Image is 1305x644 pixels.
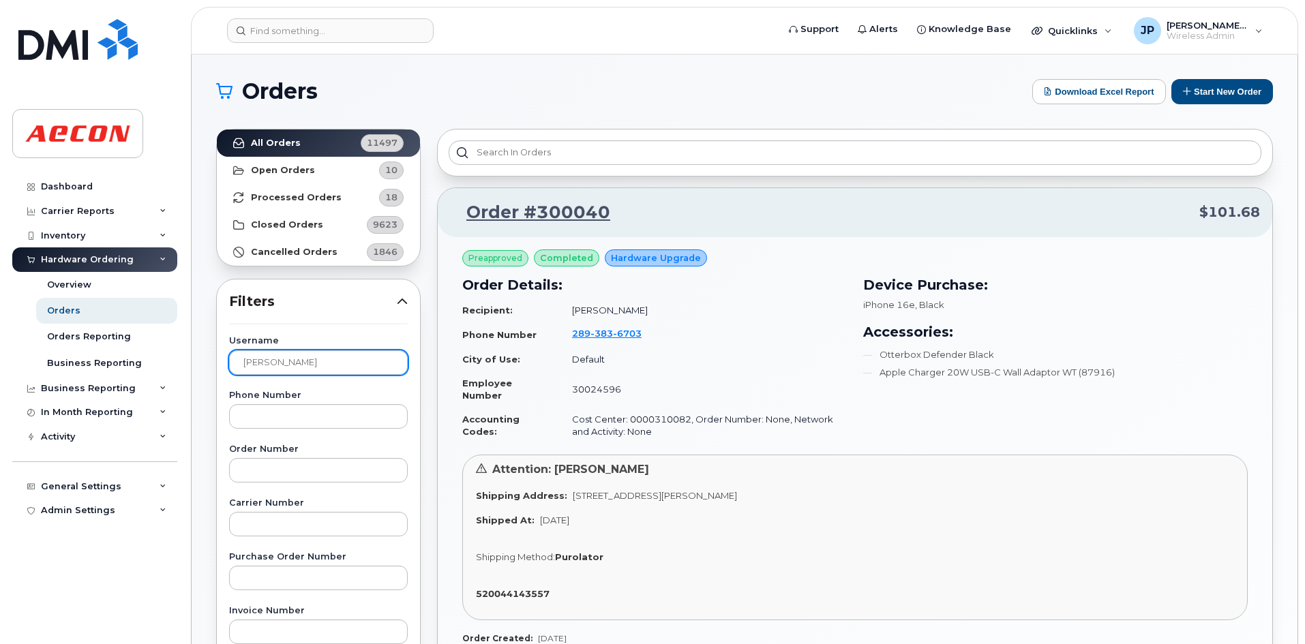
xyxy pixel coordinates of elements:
a: Open Orders10 [217,157,420,184]
li: Otterbox Defender Black [863,348,1248,361]
span: Orders [242,81,318,102]
label: Phone Number [229,391,408,400]
strong: All Orders [251,138,301,149]
a: All Orders11497 [217,129,420,157]
strong: Closed Orders [251,219,323,230]
strong: Phone Number [462,329,537,340]
h3: Device Purchase: [863,275,1248,295]
span: 9623 [373,218,397,231]
span: 11497 [367,136,397,149]
button: Start New Order [1171,79,1273,104]
span: iPhone 16e [863,299,915,310]
span: , Black [915,299,944,310]
strong: Processed Orders [251,192,342,203]
h3: Order Details: [462,275,847,295]
a: Closed Orders9623 [217,211,420,239]
span: 18 [385,191,397,204]
label: Purchase Order Number [229,553,408,562]
a: Cancelled Orders1846 [217,239,420,266]
strong: Purolator [555,551,603,562]
strong: Shipped At: [476,515,535,525]
a: Order #300040 [450,200,610,225]
span: Preapproved [468,252,522,264]
strong: City of Use: [462,354,520,365]
span: Filters [229,292,397,311]
a: Processed Orders18 [217,184,420,211]
td: Default [560,348,847,371]
span: 383 [590,328,613,339]
input: Search in orders [449,140,1261,165]
span: 1846 [373,245,397,258]
span: 10 [385,164,397,177]
span: completed [540,251,593,264]
span: Hardware Upgrade [611,251,701,264]
span: [DATE] [540,515,569,525]
span: Shipping Method: [476,551,555,562]
strong: Order Created: [462,633,532,643]
td: 30024596 [560,371,847,408]
a: 520044143557 [476,588,555,599]
span: 6703 [613,328,642,339]
span: $101.68 [1199,202,1260,222]
span: Attention: [PERSON_NAME] [492,463,649,476]
label: Invoice Number [229,607,408,615]
strong: Cancelled Orders [251,247,337,258]
li: Apple Charger 20W USB-C Wall Adaptor WT (87916) [863,366,1248,379]
h3: Accessories: [863,322,1248,342]
strong: Employee Number [462,378,512,401]
label: Username [229,337,408,346]
span: [DATE] [538,633,567,643]
strong: Open Orders [251,165,315,176]
span: 289 [572,328,642,339]
td: [PERSON_NAME] [560,298,847,322]
strong: Shipping Address: [476,490,567,501]
td: Cost Center: 0000310082, Order Number: None, Network and Activity: None [560,408,847,444]
strong: Accounting Codes: [462,414,520,438]
a: 2893836703 [572,328,658,339]
button: Download Excel Report [1032,79,1166,104]
label: Order Number [229,445,408,454]
label: Carrier Number [229,499,408,508]
strong: Recipient: [462,305,513,316]
span: [STREET_ADDRESS][PERSON_NAME] [573,490,737,501]
strong: 520044143557 [476,588,550,599]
